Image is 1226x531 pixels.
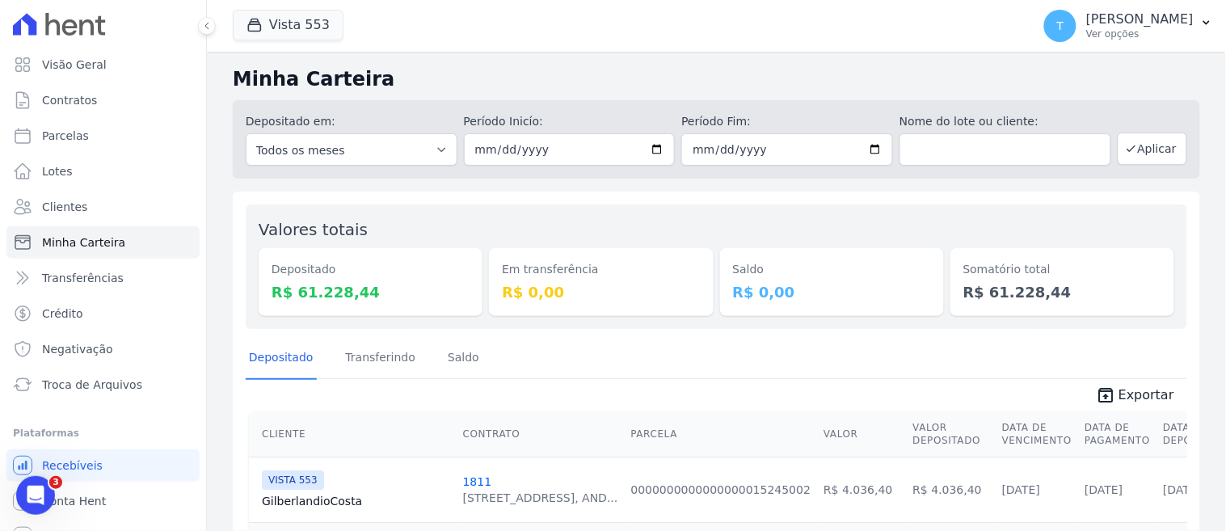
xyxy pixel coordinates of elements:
span: Exportar [1119,386,1174,405]
th: Valor Depositado [907,411,996,457]
dt: Em transferência [502,261,700,278]
span: Contratos [42,92,97,108]
label: Depositado em: [246,115,335,128]
span: T [1057,20,1064,32]
dt: Saldo [733,261,931,278]
a: Transferindo [343,338,419,380]
a: Troca de Arquivos [6,369,200,401]
a: Recebíveis [6,449,200,482]
span: Conta Hent [42,493,106,509]
iframe: Intercom live chat [16,476,55,515]
p: [PERSON_NAME] [1086,11,1194,27]
dd: R$ 0,00 [502,281,700,303]
a: Minha Carteira [6,226,200,259]
a: [DATE] [1085,483,1123,496]
a: Depositado [246,338,317,380]
span: Recebíveis [42,457,103,474]
a: Lotes [6,155,200,188]
a: 0000000000000000015245002 [631,483,811,496]
span: 3 [49,476,62,489]
label: Período Inicío: [464,113,676,130]
span: VISTA 553 [262,470,324,490]
td: R$ 4.036,40 [817,457,906,522]
span: Visão Geral [42,57,107,73]
dd: R$ 61.228,44 [272,281,470,303]
th: Data de Depósito [1156,411,1223,457]
th: Parcela [625,411,818,457]
h2: Minha Carteira [233,65,1200,94]
span: Clientes [42,199,87,215]
a: Contratos [6,84,200,116]
button: Aplicar [1118,133,1187,165]
span: Troca de Arquivos [42,377,142,393]
span: Crédito [42,306,83,322]
span: Transferências [42,270,124,286]
a: Transferências [6,262,200,294]
a: GilberlandioCosta [262,493,450,509]
span: Negativação [42,341,113,357]
div: [STREET_ADDRESS], AND... [463,490,618,506]
th: Data de Vencimento [996,411,1078,457]
dt: Depositado [272,261,470,278]
a: Visão Geral [6,48,200,81]
label: Valores totais [259,220,368,239]
i: unarchive [1096,386,1115,405]
span: Minha Carteira [42,234,125,251]
a: Crédito [6,297,200,330]
div: Plataformas [13,424,193,443]
button: Vista 553 [233,10,343,40]
label: Período Fim: [681,113,893,130]
td: R$ 4.036,40 [907,457,996,522]
a: 1811 [463,475,492,488]
th: Cliente [249,411,457,457]
a: [DATE] [1002,483,1040,496]
dt: Somatório total [963,261,1161,278]
th: Contrato [457,411,625,457]
span: Lotes [42,163,73,179]
th: Data de Pagamento [1078,411,1156,457]
button: T [PERSON_NAME] Ver opções [1031,3,1226,48]
p: Ver opções [1086,27,1194,40]
a: Saldo [444,338,482,380]
a: Conta Hent [6,485,200,517]
a: Parcelas [6,120,200,152]
a: Clientes [6,191,200,223]
a: Negativação [6,333,200,365]
dd: R$ 61.228,44 [963,281,1161,303]
span: Parcelas [42,128,89,144]
a: unarchive Exportar [1083,386,1187,408]
a: [DATE] [1163,483,1201,496]
dd: R$ 0,00 [733,281,931,303]
label: Nome do lote ou cliente: [899,113,1111,130]
th: Valor [817,411,906,457]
